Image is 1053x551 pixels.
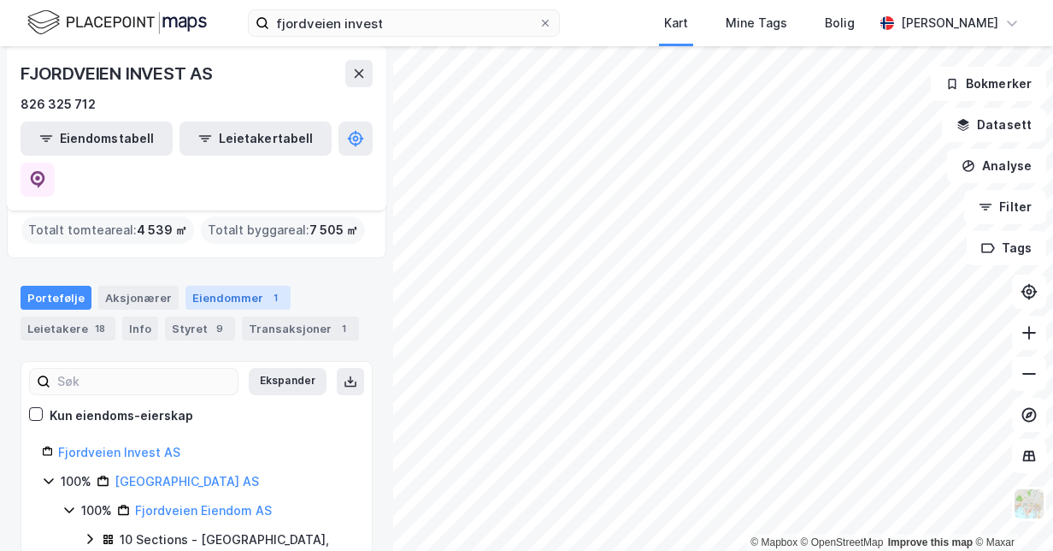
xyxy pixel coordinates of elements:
div: 1 [335,320,352,337]
a: Improve this map [888,536,973,548]
a: OpenStreetMap [801,536,884,548]
span: 4 539 ㎡ [137,220,187,240]
div: [PERSON_NAME] [901,13,998,33]
button: Analyse [947,149,1046,183]
div: Leietakere [21,317,115,341]
div: 826 325 712 [21,94,96,115]
div: Mine Tags [726,13,787,33]
input: Søk på adresse, matrikkel, gårdeiere, leietakere eller personer [269,10,538,36]
button: Filter [964,190,1046,224]
div: Totalt byggareal : [201,216,365,244]
button: Tags [967,231,1046,265]
input: Søk [50,369,238,394]
div: 100% [61,471,91,492]
button: Datasett [942,108,1046,142]
div: 1 [267,289,284,306]
div: FJORDVEIEN INVEST AS [21,60,216,87]
div: Bolig [825,13,855,33]
div: 18 [91,320,109,337]
img: logo.f888ab2527a4732fd821a326f86c7f29.svg [27,8,207,38]
div: Info [122,317,158,341]
div: Totalt tomteareal : [21,216,194,244]
div: Portefølje [21,286,91,310]
a: [GEOGRAPHIC_DATA] AS [115,474,259,489]
div: Kontrollprogram for chat [968,469,1053,551]
button: Bokmerker [931,67,1046,101]
div: Kart [664,13,688,33]
div: Eiendommer [185,286,291,310]
div: Kun eiendoms-eierskap [50,406,193,426]
iframe: Chat Widget [968,469,1053,551]
button: Leietakertabell [179,121,332,156]
button: Eiendomstabell [21,121,173,156]
a: Fjordveien Invest AS [58,445,180,459]
div: 100% [81,501,112,521]
button: Ekspander [249,368,326,395]
div: Transaksjoner [242,317,359,341]
span: 7 505 ㎡ [309,220,358,240]
a: Fjordveien Eiendom AS [135,503,272,518]
div: 9 [211,320,228,337]
div: Styret [165,317,235,341]
div: Aksjonærer [98,286,179,310]
a: Mapbox [750,536,797,548]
